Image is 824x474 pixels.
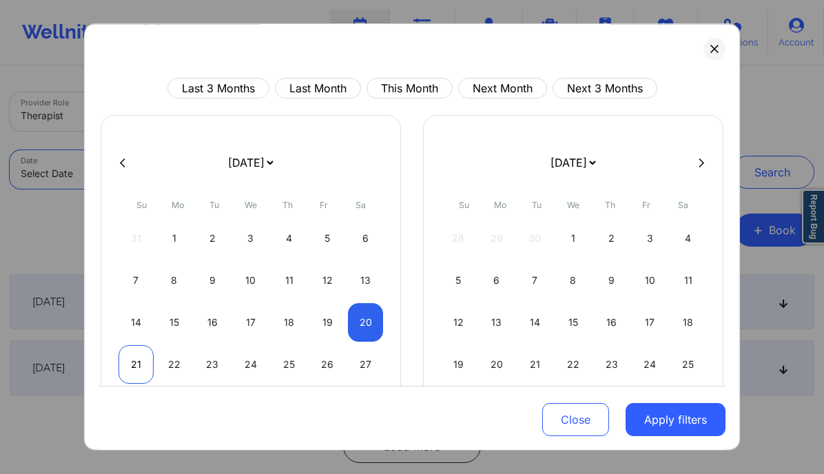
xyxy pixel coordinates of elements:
[209,200,219,210] abbr: Tuesday
[234,345,269,384] div: Wed Sep 24 2025
[632,345,668,384] div: Fri Oct 24 2025
[195,303,230,342] div: Tue Sep 16 2025
[310,345,345,384] div: Fri Sep 26 2025
[195,261,230,300] div: Tue Sep 09 2025
[632,219,668,258] div: Fri Oct 03 2025
[234,303,269,342] div: Wed Sep 17 2025
[245,200,257,210] abbr: Wednesday
[556,345,591,384] div: Wed Oct 22 2025
[441,261,476,300] div: Sun Oct 05 2025
[441,345,476,384] div: Sun Oct 19 2025
[459,200,469,210] abbr: Sunday
[632,261,668,300] div: Fri Oct 10 2025
[172,200,184,210] abbr: Monday
[348,219,383,258] div: Sat Sep 06 2025
[271,219,307,258] div: Thu Sep 04 2025
[567,200,579,210] abbr: Wednesday
[157,219,192,258] div: Mon Sep 01 2025
[348,303,383,342] div: Sat Sep 20 2025
[367,78,453,99] button: This Month
[348,345,383,384] div: Sat Sep 27 2025
[167,78,269,99] button: Last 3 Months
[678,200,688,210] abbr: Saturday
[670,219,705,258] div: Sat Oct 04 2025
[556,219,591,258] div: Wed Oct 01 2025
[157,345,192,384] div: Mon Sep 22 2025
[594,345,629,384] div: Thu Oct 23 2025
[195,345,230,384] div: Tue Sep 23 2025
[542,403,609,436] button: Close
[195,219,230,258] div: Tue Sep 02 2025
[556,261,591,300] div: Wed Oct 08 2025
[271,303,307,342] div: Thu Sep 18 2025
[157,261,192,300] div: Mon Sep 08 2025
[271,345,307,384] div: Thu Sep 25 2025
[234,261,269,300] div: Wed Sep 10 2025
[348,261,383,300] div: Sat Sep 13 2025
[594,303,629,342] div: Thu Oct 16 2025
[275,78,361,99] button: Last Month
[271,261,307,300] div: Thu Sep 11 2025
[594,261,629,300] div: Thu Oct 09 2025
[632,303,668,342] div: Fri Oct 17 2025
[605,200,615,210] abbr: Thursday
[136,200,147,210] abbr: Sunday
[670,261,705,300] div: Sat Oct 11 2025
[119,261,154,300] div: Sun Sep 07 2025
[458,78,547,99] button: Next Month
[441,303,476,342] div: Sun Oct 12 2025
[553,78,657,99] button: Next 3 Months
[119,345,154,384] div: Sun Sep 21 2025
[626,403,725,436] button: Apply filters
[320,200,328,210] abbr: Friday
[480,303,515,342] div: Mon Oct 13 2025
[594,219,629,258] div: Thu Oct 02 2025
[310,303,345,342] div: Fri Sep 19 2025
[310,261,345,300] div: Fri Sep 12 2025
[356,200,366,210] abbr: Saturday
[480,345,515,384] div: Mon Oct 20 2025
[670,303,705,342] div: Sat Oct 18 2025
[480,261,515,300] div: Mon Oct 06 2025
[494,200,506,210] abbr: Monday
[310,219,345,258] div: Fri Sep 05 2025
[119,303,154,342] div: Sun Sep 14 2025
[642,200,650,210] abbr: Friday
[670,345,705,384] div: Sat Oct 25 2025
[517,261,553,300] div: Tue Oct 07 2025
[532,200,542,210] abbr: Tuesday
[517,303,553,342] div: Tue Oct 14 2025
[517,345,553,384] div: Tue Oct 21 2025
[282,200,293,210] abbr: Thursday
[234,219,269,258] div: Wed Sep 03 2025
[556,303,591,342] div: Wed Oct 15 2025
[157,303,192,342] div: Mon Sep 15 2025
